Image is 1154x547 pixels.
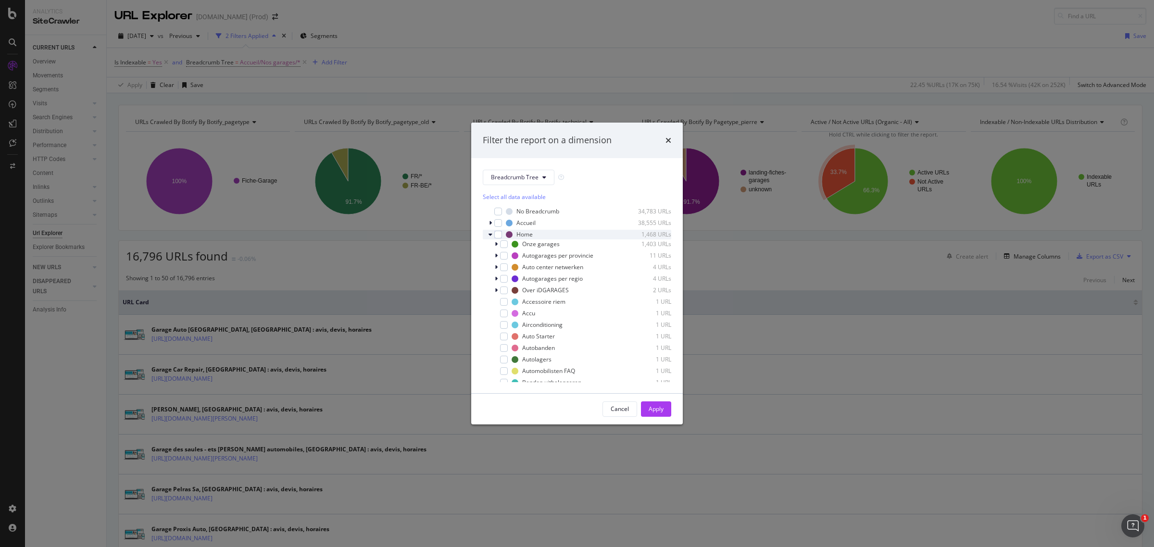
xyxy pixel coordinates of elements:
[516,219,536,227] div: Accueil
[624,263,671,271] div: 4 URLs
[522,321,563,329] div: Airconditioning
[516,207,559,215] div: No Breadcrumb
[624,378,671,386] div: 1 URL
[522,378,581,386] div: Banden uitbalanceren
[522,355,552,363] div: Autolagers
[624,332,671,340] div: 1 URL
[522,367,575,375] div: Automobilisten FAQ
[624,230,671,238] div: 1,468 URLs
[624,274,671,283] div: 4 URLs
[522,332,555,340] div: Auto Starter
[522,263,583,271] div: Auto center netwerken
[522,309,535,317] div: Accu
[624,251,671,260] div: 11 URLs
[624,207,671,215] div: 34,783 URLs
[471,123,683,424] div: modal
[522,274,583,283] div: Autogarages per regio
[624,309,671,317] div: 1 URL
[522,251,593,260] div: Autogarages per provincie
[483,170,554,185] button: Breadcrumb Tree
[491,173,539,181] span: Breadcrumb Tree
[522,298,565,306] div: Accessoire riem
[624,321,671,329] div: 1 URL
[522,344,555,352] div: Autobanden
[624,298,671,306] div: 1 URL
[624,286,671,294] div: 2 URLs
[624,240,671,248] div: 1,403 URLs
[483,134,612,147] div: Filter the report on a dimension
[665,134,671,147] div: times
[649,405,664,413] div: Apply
[1121,514,1144,537] iframe: Intercom live chat
[522,286,569,294] div: Over iDGARAGES
[611,405,629,413] div: Cancel
[602,401,637,417] button: Cancel
[624,367,671,375] div: 1 URL
[624,355,671,363] div: 1 URL
[522,240,560,248] div: Onze garages
[1141,514,1149,522] span: 1
[516,230,533,238] div: Home
[624,344,671,352] div: 1 URL
[641,401,671,417] button: Apply
[624,219,671,227] div: 38,555 URLs
[483,193,671,201] div: Select all data available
